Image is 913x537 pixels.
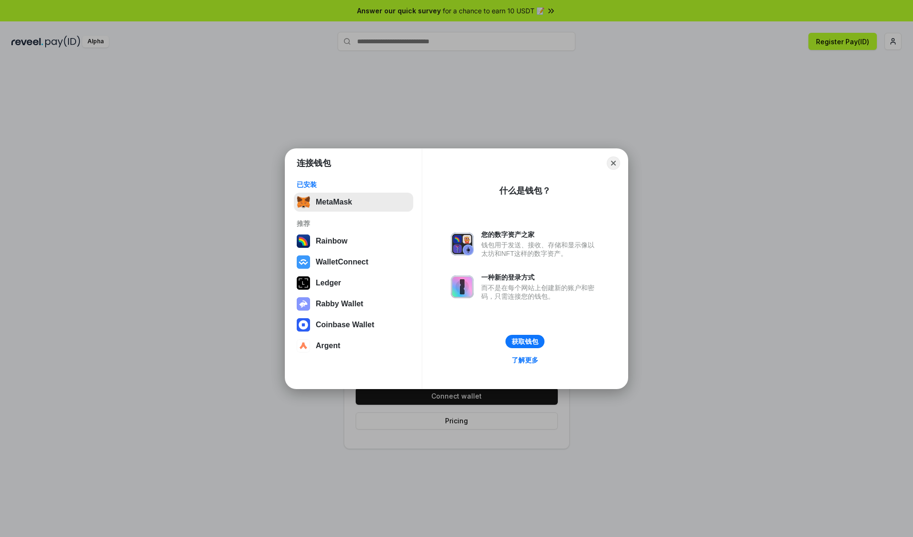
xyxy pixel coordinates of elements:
[607,156,620,170] button: Close
[316,279,341,287] div: Ledger
[297,234,310,248] img: svg+xml,%3Csvg%20width%3D%22120%22%20height%3D%22120%22%20viewBox%3D%220%200%20120%20120%22%20fil...
[512,356,538,364] div: 了解更多
[316,300,363,308] div: Rabby Wallet
[316,258,369,266] div: WalletConnect
[451,233,474,255] img: svg+xml,%3Csvg%20xmlns%3D%22http%3A%2F%2Fwww.w3.org%2F2000%2Fsvg%22%20fill%3D%22none%22%20viewBox...
[297,297,310,311] img: svg+xml,%3Csvg%20xmlns%3D%22http%3A%2F%2Fwww.w3.org%2F2000%2Fsvg%22%20fill%3D%22none%22%20viewBox...
[297,276,310,290] img: svg+xml,%3Csvg%20xmlns%3D%22http%3A%2F%2Fwww.w3.org%2F2000%2Fsvg%22%20width%3D%2228%22%20height%3...
[297,318,310,332] img: svg+xml,%3Csvg%20width%3D%2228%22%20height%3D%2228%22%20viewBox%3D%220%200%2028%2028%22%20fill%3D...
[294,193,413,212] button: MetaMask
[316,198,352,206] div: MetaMask
[505,335,544,348] button: 获取钱包
[499,185,551,196] div: 什么是钱包？
[481,230,599,239] div: 您的数字资产之家
[294,232,413,251] button: Rainbow
[481,241,599,258] div: 钱包用于发送、接收、存储和显示像以太坊和NFT这样的数字资产。
[512,337,538,346] div: 获取钱包
[297,180,410,189] div: 已安装
[506,354,544,366] a: 了解更多
[451,275,474,298] img: svg+xml,%3Csvg%20xmlns%3D%22http%3A%2F%2Fwww.w3.org%2F2000%2Fsvg%22%20fill%3D%22none%22%20viewBox...
[316,342,340,350] div: Argent
[481,273,599,282] div: 一种新的登录方式
[294,273,413,293] button: Ledger
[316,237,348,245] div: Rainbow
[297,339,310,352] img: svg+xml,%3Csvg%20width%3D%2228%22%20height%3D%2228%22%20viewBox%3D%220%200%2028%2028%22%20fill%3D...
[481,283,599,301] div: 而不是在每个网站上创建新的账户和密码，只需连接您的钱包。
[294,336,413,355] button: Argent
[297,195,310,209] img: svg+xml,%3Csvg%20fill%3D%22none%22%20height%3D%2233%22%20viewBox%3D%220%200%2035%2033%22%20width%...
[294,253,413,272] button: WalletConnect
[297,157,331,169] h1: 连接钱包
[316,321,374,329] div: Coinbase Wallet
[294,315,413,334] button: Coinbase Wallet
[297,255,310,269] img: svg+xml,%3Csvg%20width%3D%2228%22%20height%3D%2228%22%20viewBox%3D%220%200%2028%2028%22%20fill%3D...
[297,219,410,228] div: 推荐
[294,294,413,313] button: Rabby Wallet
